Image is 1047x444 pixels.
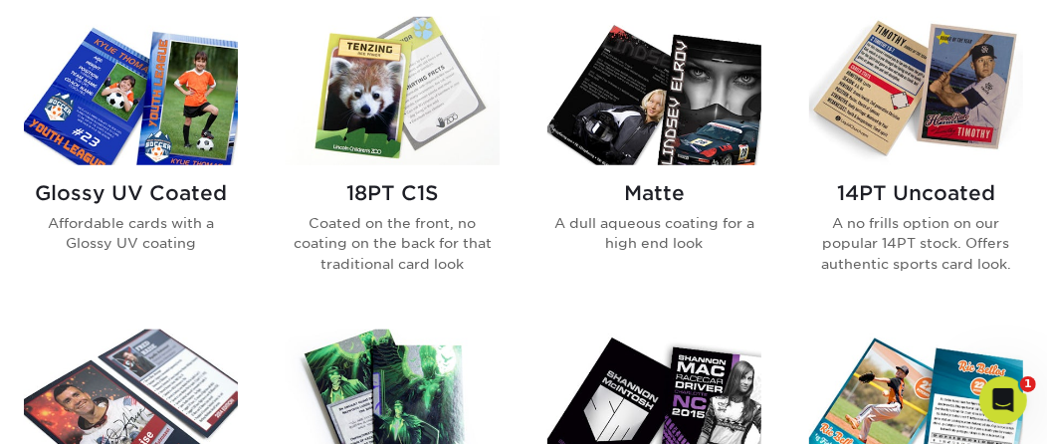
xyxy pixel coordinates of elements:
[547,17,761,306] a: Matte Trading Cards Matte A dull aqueous coating for a high end look
[1020,376,1036,392] span: 1
[24,17,238,165] img: Glossy UV Coated Trading Cards
[979,376,1027,424] iframe: Intercom live chat
[809,213,1023,274] p: A no frills option on our popular 14PT stock. Offers authentic sports card look.
[286,181,500,205] h2: 18PT C1S
[286,17,500,165] img: 18PT C1S Trading Cards
[809,181,1023,205] h2: 14PT Uncoated
[24,181,238,205] h2: Glossy UV Coated
[286,213,500,274] p: Coated on the front, no coating on the back for that traditional card look
[24,17,238,306] a: Glossy UV Coated Trading Cards Glossy UV Coated Affordable cards with a Glossy UV coating
[5,383,169,437] iframe: Google Customer Reviews
[286,17,500,306] a: 18PT C1S Trading Cards 18PT C1S Coated on the front, no coating on the back for that traditional ...
[547,181,761,205] h2: Matte
[547,213,761,254] p: A dull aqueous coating for a high end look
[809,17,1023,306] a: 14PT Uncoated Trading Cards 14PT Uncoated A no frills option on our popular 14PT stock. Offers au...
[809,17,1023,165] img: 14PT Uncoated Trading Cards
[547,17,761,165] img: Matte Trading Cards
[24,213,238,254] p: Affordable cards with a Glossy UV coating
